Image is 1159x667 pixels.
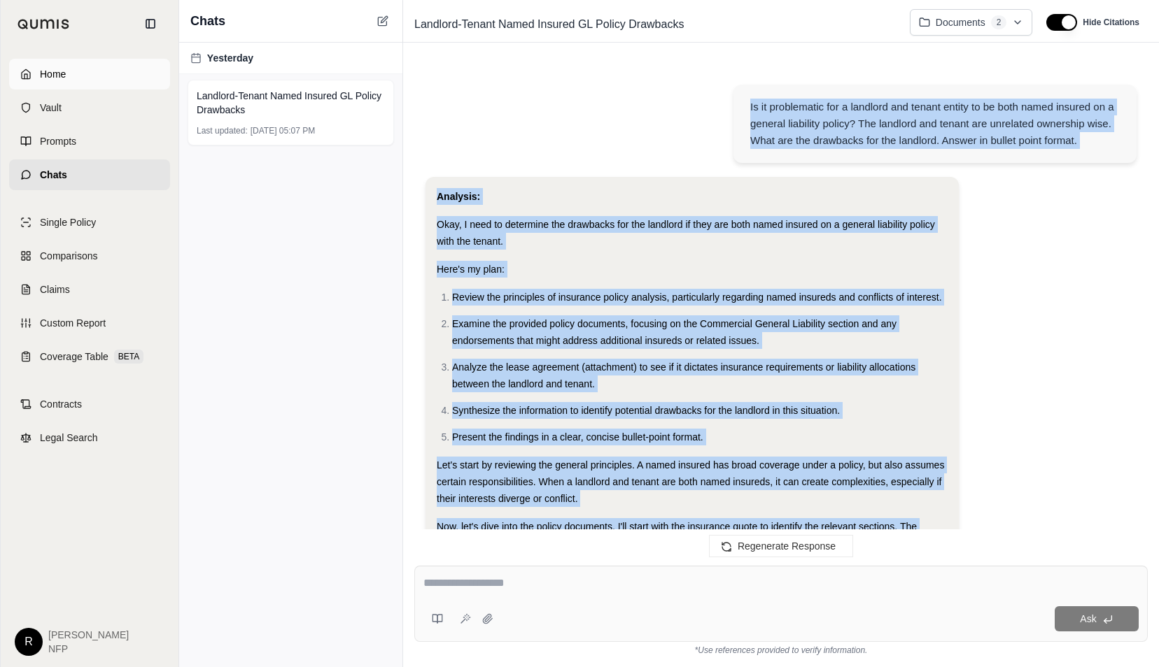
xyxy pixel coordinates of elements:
[9,341,170,372] a: Coverage TableBETA
[452,431,703,443] span: Present the findings in a clear, concise bullet-point format.
[437,191,480,202] strong: Analysis:
[9,207,170,238] a: Single Policy
[40,101,62,115] span: Vault
[437,264,505,275] span: Here's my plan:
[40,397,82,411] span: Contracts
[207,51,253,65] span: Yesterday
[40,249,97,263] span: Comparisons
[9,308,170,338] a: Custom Report
[139,13,162,35] button: Collapse sidebar
[936,15,985,29] span: Documents
[9,241,170,271] a: Comparisons
[40,282,70,296] span: Claims
[409,13,899,36] div: Edit Title
[48,642,129,656] span: NFP
[452,361,915,389] span: Analyze the lease agreement (attachment) to see if it dictates insurance requirements or liabilit...
[750,99,1120,149] div: Is it problematic for a landlord and tenant entity to be both named insured on a general liabilit...
[452,292,942,303] span: Review the principles of insurance policy analysis, particularly regarding named insureds and con...
[251,125,315,136] span: [DATE] 05:07 PM
[40,431,98,445] span: Legal Search
[409,13,689,36] span: Landlord-Tenant Named Insured GL Policy Drawbacks
[40,350,108,364] span: Coverage Table
[197,89,385,117] span: Landlord-Tenant Named Insured GL Policy Drawbacks
[414,642,1148,656] div: *Use references provided to verify information.
[910,9,1033,36] button: Documents2
[374,13,391,29] button: New Chat
[40,168,67,182] span: Chats
[437,459,944,504] span: Let's start by reviewing the general principles. A named insured has broad coverage under a polic...
[437,521,917,549] span: Now, let's dive into the policy documents. I'll start with the insurance quote to identify the re...
[48,628,129,642] span: [PERSON_NAME]
[197,125,248,136] span: Last updated:
[709,535,853,557] button: Regenerate Response
[9,389,170,419] a: Contracts
[40,67,66,81] span: Home
[17,19,70,29] img: Qumis Logo
[452,405,840,416] span: Synthesize the information to identify potential drawbacks for the landlord in this situation.
[452,318,897,346] span: Examine the provided policy documents, focusing on the Commercial General Liability section and a...
[9,274,170,305] a: Claims
[9,126,170,157] a: Prompts
[1080,613,1096,624] span: Ask
[9,159,170,190] a: Chats
[1083,17,1139,28] span: Hide Citations
[40,215,96,229] span: Single Policy
[190,11,225,31] span: Chats
[40,134,76,148] span: Prompts
[738,540,836,552] span: Regenerate Response
[991,15,1007,29] span: 2
[1055,606,1139,631] button: Ask
[437,219,935,247] span: Okay, I need to determine the drawbacks for the landlord if they are both named insured on a gene...
[40,316,106,330] span: Custom Report
[9,422,170,453] a: Legal Search
[114,350,143,364] span: BETA
[15,628,43,656] div: R
[9,59,170,89] a: Home
[9,92,170,123] a: Vault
